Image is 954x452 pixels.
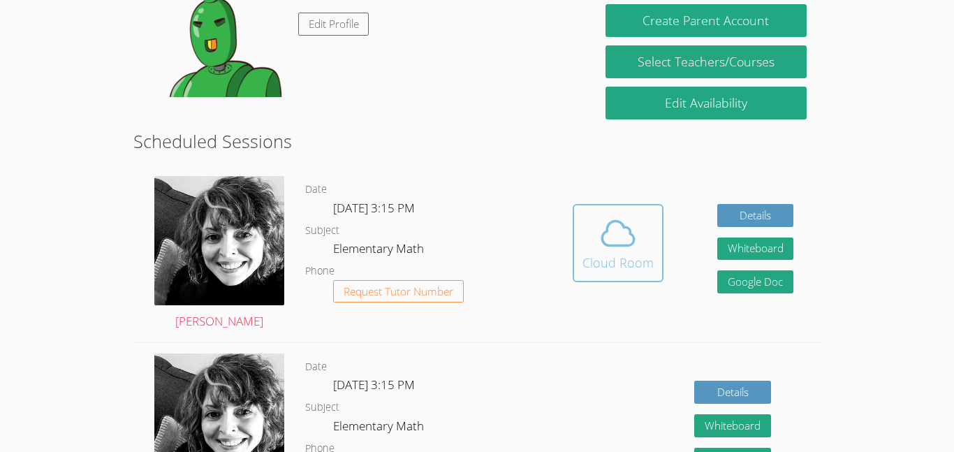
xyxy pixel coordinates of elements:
button: Whiteboard [694,414,771,437]
a: Edit Availability [606,87,807,119]
a: Details [694,381,771,404]
button: Request Tutor Number [333,280,464,303]
span: [DATE] 3:15 PM [333,200,415,216]
button: Cloud Room [573,204,663,282]
img: avatar.png [154,176,284,305]
dt: Subject [305,399,339,416]
button: Create Parent Account [606,4,807,37]
a: Select Teachers/Courses [606,45,807,78]
span: [DATE] 3:15 PM [333,377,415,393]
dt: Date [305,358,327,376]
a: Edit Profile [298,13,369,36]
a: Details [717,204,794,227]
div: Cloud Room [582,253,654,272]
span: Request Tutor Number [344,286,453,297]
a: Google Doc [717,270,794,293]
dt: Date [305,181,327,198]
button: Whiteboard [717,238,794,261]
a: [PERSON_NAME] [154,176,284,331]
dt: Phone [305,263,335,280]
dd: Elementary Math [333,239,427,263]
h2: Scheduled Sessions [133,128,821,154]
dt: Subject [305,222,339,240]
dd: Elementary Math [333,416,427,440]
